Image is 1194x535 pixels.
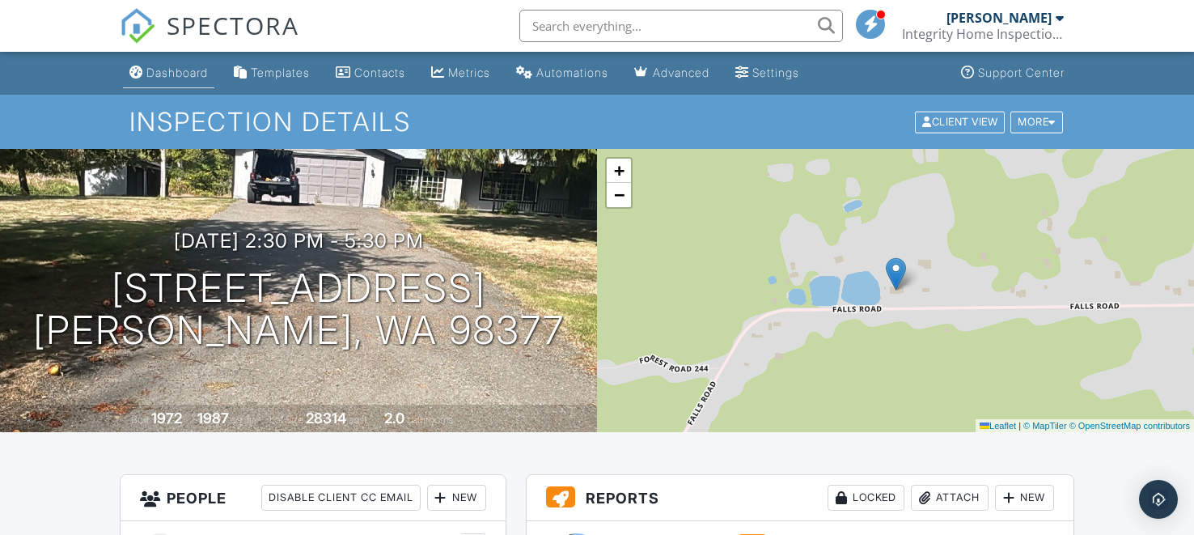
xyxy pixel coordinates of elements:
h1: [STREET_ADDRESS] [PERSON_NAME], WA 98377 [33,267,565,353]
span: | [1018,421,1021,431]
div: 1972 [151,410,182,427]
div: 28314 [306,410,346,427]
div: Advanced [653,66,709,79]
div: Attach [911,485,989,511]
span: sq.ft. [349,414,369,426]
a: Automations (Basic) [510,58,615,88]
div: New [427,485,486,511]
a: Dashboard [123,58,214,88]
div: Automations [536,66,608,79]
div: Contacts [354,66,405,79]
div: Integrity Home Inspection LLC [902,26,1064,42]
div: Client View [915,111,1005,133]
h1: Inspection Details [129,108,1064,136]
span: Built [131,414,149,426]
h3: [DATE] 2:30 pm - 5:30 pm [174,230,424,252]
span: + [614,160,625,180]
span: sq. ft. [231,414,254,426]
span: Lot Size [269,414,303,426]
h3: People [121,475,506,521]
div: 1987 [197,410,229,427]
span: SPECTORA [167,8,299,42]
a: SPECTORA [120,22,299,56]
div: Metrics [448,66,490,79]
a: Client View [913,115,1009,127]
div: Templates [251,66,310,79]
div: 2.0 [384,410,404,427]
div: Locked [828,485,904,511]
span: bathrooms [407,414,453,426]
div: Disable Client CC Email [261,485,421,511]
a: © MapTiler [1023,421,1067,431]
a: Metrics [425,58,497,88]
a: Zoom in [607,159,631,183]
div: Settings [752,66,799,79]
img: Marker [886,257,906,291]
a: Leaflet [980,421,1016,431]
a: Support Center [955,58,1071,88]
a: © OpenStreetMap contributors [1069,421,1190,431]
a: Advanced [628,58,716,88]
div: Dashboard [146,66,208,79]
h3: Reports [527,475,1074,521]
span: − [614,185,625,205]
input: Search everything... [519,10,843,42]
img: The Best Home Inspection Software - Spectora [120,8,155,44]
a: Contacts [329,58,412,88]
a: Settings [729,58,806,88]
div: Support Center [978,66,1065,79]
a: Zoom out [607,183,631,207]
div: More [1010,111,1063,133]
div: [PERSON_NAME] [946,10,1052,26]
a: Templates [227,58,316,88]
div: New [995,485,1054,511]
div: Open Intercom Messenger [1139,480,1178,519]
